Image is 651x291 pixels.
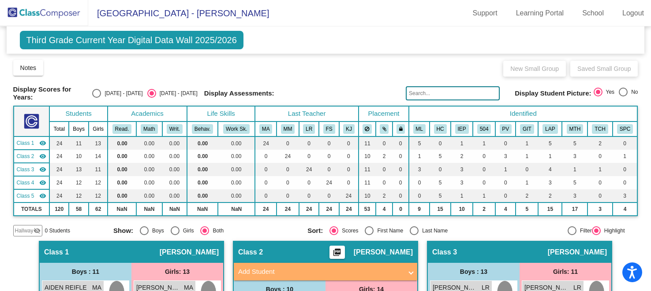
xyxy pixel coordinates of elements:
[319,136,339,150] td: 0
[14,189,50,203] td: Kimme Johnson - No Class Name
[538,163,562,176] td: 4
[180,227,194,235] div: Girls
[234,263,417,280] mat-expansion-panel-header: Add Student
[339,176,359,189] td: 0
[393,150,409,163] td: 0
[136,203,162,216] td: NaN
[376,136,393,150] td: 0
[451,176,473,189] td: 3
[108,106,187,122] th: Academics
[136,189,162,203] td: 0.00
[218,203,255,216] td: NaN
[376,122,393,136] th: Keep with students
[451,150,473,163] td: 2
[538,189,562,203] td: 2
[376,176,393,189] td: 0
[89,203,108,216] td: 62
[339,203,359,216] td: 24
[303,124,315,134] button: LR
[238,267,402,277] mat-panel-title: Add Student
[628,88,638,96] div: No
[136,150,162,163] td: 0.00
[238,248,263,257] span: Class 2
[299,136,319,150] td: 0
[149,227,164,235] div: Boys
[187,163,218,176] td: 0.00
[255,106,359,122] th: Last Teacher
[299,122,319,136] th: LaDonna Ryan
[255,163,277,176] td: 0
[451,136,473,150] td: 1
[192,124,213,134] button: Behav.
[562,163,587,176] td: 1
[538,203,562,216] td: 15
[204,89,274,97] span: Display Assessments:
[587,122,612,136] th: Teacher Kid
[538,150,562,163] td: 1
[45,227,70,235] span: 0 Students
[49,189,69,203] td: 24
[49,150,69,163] td: 24
[89,189,108,203] td: 12
[136,136,162,150] td: 0.00
[92,89,197,98] mat-radio-group: Select an option
[218,150,255,163] td: 0.00
[162,136,187,150] td: 0.00
[613,203,638,216] td: 4
[562,136,587,150] td: 5
[409,122,430,136] th: Multilingual English Learner
[359,150,376,163] td: 10
[587,136,612,150] td: 2
[14,150,50,163] td: Michelle McLachlan - No Class Name
[393,136,409,150] td: 0
[509,6,571,20] a: Learning Portal
[209,227,224,235] div: Both
[108,203,136,216] td: NaN
[587,163,612,176] td: 1
[89,122,108,136] th: Girls
[187,106,255,122] th: Life Skills
[473,136,495,150] td: 1
[613,150,638,163] td: 1
[432,248,457,257] span: Class 3
[587,189,612,203] td: 0
[218,176,255,189] td: 0.00
[187,203,218,216] td: NaN
[413,124,426,134] button: ML
[223,124,250,134] button: Work Sk.
[359,122,376,136] th: Keep away students
[359,136,376,150] td: 11
[587,203,612,216] td: 3
[587,150,612,163] td: 0
[602,88,615,96] div: Yes
[319,163,339,176] td: 0
[376,150,393,163] td: 2
[255,136,277,150] td: 24
[49,176,69,189] td: 24
[428,263,520,280] div: Boys : 13
[376,203,393,216] td: 4
[455,124,469,134] button: IEP
[477,124,491,134] button: 504
[218,189,255,203] td: 0.00
[409,176,430,189] td: 0
[473,122,495,136] th: 504 Plan
[69,136,89,150] td: 11
[167,124,183,134] button: Writ.
[69,203,89,216] td: 58
[49,106,108,122] th: Students
[17,179,34,187] span: Class 4
[495,136,516,150] td: 0
[562,122,587,136] th: Math Pullout Support
[393,122,409,136] th: Keep with teacher
[601,227,625,235] div: Highlight
[187,176,218,189] td: 0.00
[520,124,534,134] button: GIT
[576,227,592,235] div: Filter
[89,163,108,176] td: 11
[617,124,633,134] button: SPC
[409,150,430,163] td: 1
[359,203,376,216] td: 53
[108,163,136,176] td: 0.00
[495,203,516,216] td: 4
